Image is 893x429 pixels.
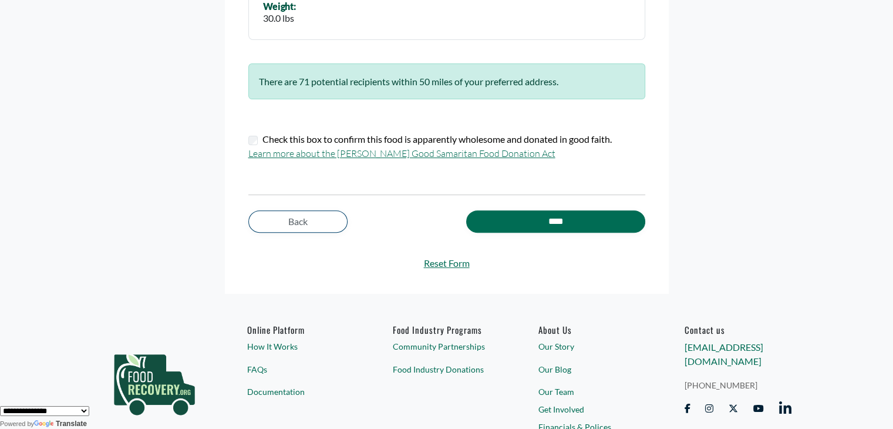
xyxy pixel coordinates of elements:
[684,341,763,367] a: [EMAIL_ADDRESS][DOMAIN_NAME]
[393,340,500,353] a: Community Partnerships
[538,324,646,335] a: About Us
[538,386,646,398] a: Our Team
[34,420,87,428] a: Translate
[248,148,555,159] a: Learn more about the [PERSON_NAME] Good Samaritan Food Donation Act
[393,363,500,376] a: Food Industry Donations
[248,210,348,233] a: Back
[248,256,645,270] a: Reset Form
[538,340,646,353] a: Our Story
[262,132,612,146] label: Check this box to confirm this food is apparently wholesome and donated in good faith.
[247,386,355,398] a: Documentation
[248,63,645,99] div: There are 71 potential recipients within 50 miles of your preferred address.
[247,324,355,335] h6: Online Platform
[393,324,500,335] h6: Food Industry Programs
[263,11,296,25] div: 30.0 lbs
[34,420,56,428] img: Google Translate
[263,1,296,12] div: Weight:
[247,363,355,376] a: FAQs
[538,363,646,376] a: Our Blog
[684,324,791,335] h6: Contact us
[684,379,791,391] a: [PHONE_NUMBER]
[247,340,355,353] a: How It Works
